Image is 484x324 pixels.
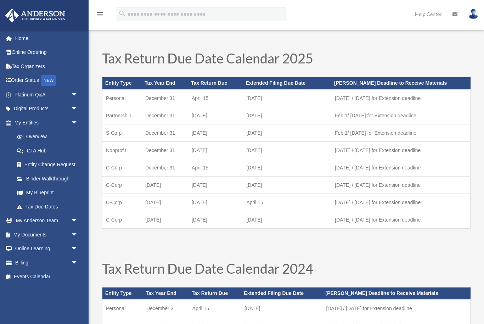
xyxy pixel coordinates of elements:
td: December 31 [142,142,188,159]
td: [DATE] [243,142,331,159]
td: Personal [102,89,142,107]
img: User Pic [468,9,479,19]
td: [DATE] / [DATE] for Extension deadline [331,211,470,229]
td: [DATE] [243,177,331,194]
td: April 15 [188,159,243,177]
th: Extended Filing Due Date [243,77,331,89]
a: Overview [10,130,89,144]
td: Personal [102,300,143,317]
h1: Tax Return Due Date Calendar 2025 [102,51,471,68]
a: Order StatusNEW [5,73,89,88]
span: arrow_drop_down [71,256,85,270]
a: My Entitiesarrow_drop_down [5,116,89,130]
td: [DATE] [142,194,188,211]
span: arrow_drop_down [71,242,85,256]
span: arrow_drop_down [71,88,85,102]
td: [DATE] [243,124,331,142]
td: [DATE] [243,89,331,107]
th: Tax Year End [143,287,189,300]
h1: Tax Return Due Date Calendar 2024 [102,262,471,279]
a: My Anderson Teamarrow_drop_down [5,214,89,228]
td: Feb 1/ [DATE] for Extension deadline [331,124,470,142]
a: CTA Hub [10,144,89,158]
a: Digital Productsarrow_drop_down [5,102,89,116]
td: December 31 [142,107,188,124]
a: Online Ordering [5,45,89,60]
td: [DATE] [188,211,243,229]
a: Tax Organizers [5,59,89,73]
a: My Documentsarrow_drop_down [5,228,89,242]
td: [DATE] [188,177,243,194]
th: Extended Filing Due Date [241,287,322,300]
td: April 15 [189,300,241,317]
td: [DATE] / [DATE] for Extension deadline [331,177,470,194]
td: [DATE] [188,107,243,124]
td: [DATE] [142,177,188,194]
a: Platinum Q&Aarrow_drop_down [5,88,89,102]
th: Entity Type [102,287,143,300]
span: arrow_drop_down [71,228,85,242]
i: menu [96,10,104,18]
td: December 31 [142,89,188,107]
td: [DATE] [188,124,243,142]
a: Online Learningarrow_drop_down [5,242,89,256]
td: [DATE] / [DATE] for Extension deadline [323,300,471,317]
td: C-Corp [102,177,142,194]
th: Tax Year End [142,77,188,89]
td: [DATE] / [DATE] for Extension deadline [331,194,470,211]
td: [DATE] [188,142,243,159]
td: C-Corp [102,159,142,177]
td: [DATE] [142,211,188,229]
td: [DATE] / [DATE] for Extension deadline [331,89,470,107]
td: Feb 1/ [DATE] for Extension deadline [331,107,470,124]
img: Anderson Advisors Platinum Portal [3,9,67,22]
a: Tax Due Dates [10,200,85,214]
td: [DATE] [243,159,331,177]
th: [PERSON_NAME] Deadline to Receive Materials [331,77,470,89]
a: Billingarrow_drop_down [5,256,89,270]
td: [DATE] [243,211,331,229]
td: [DATE] [243,107,331,124]
td: C-Corp [102,211,142,229]
td: April 15 [243,194,331,211]
span: arrow_drop_down [71,116,85,130]
div: NEW [41,75,56,86]
td: S-Corp [102,124,142,142]
a: My Blueprint [10,186,89,200]
td: Partnership [102,107,142,124]
th: Tax Return Due [188,77,243,89]
i: search [118,10,126,17]
a: Events Calendar [5,270,89,284]
a: Home [5,31,89,45]
a: Entity Change Request [10,158,89,172]
td: April 15 [188,89,243,107]
td: [DATE] / [DATE] for Extension deadline [331,142,470,159]
td: Nonprofit [102,142,142,159]
span: arrow_drop_down [71,214,85,228]
td: [DATE] [188,194,243,211]
td: [DATE] / [DATE] for Extension deadline [331,159,470,177]
span: arrow_drop_down [71,102,85,116]
a: menu [96,12,104,18]
td: December 31 [142,124,188,142]
td: C-Corp [102,194,142,211]
td: [DATE] [241,300,322,317]
td: December 31 [142,159,188,177]
th: Entity Type [102,77,142,89]
th: [PERSON_NAME] Deadline to Receive Materials [323,287,471,300]
th: Tax Return Due [189,287,241,300]
td: December 31 [143,300,189,317]
a: Binder Walkthrough [10,172,89,186]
